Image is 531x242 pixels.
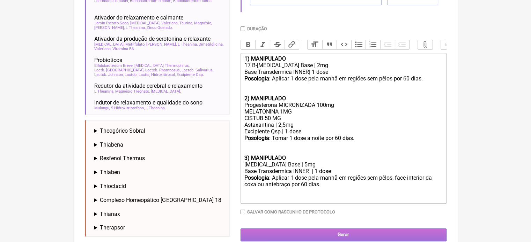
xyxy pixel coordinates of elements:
span: Ativador da produção de serotonina e relaxante [94,36,211,42]
span: [MEDICAL_DATA] [130,21,160,25]
button: Heading [308,40,322,49]
div: 17 B-[MEDICAL_DATA] Base | 2mg [244,62,442,69]
span: Lactob. Salivarius [182,68,213,72]
span: Vitamina B6 [112,47,135,51]
span: L Theanina [146,106,166,110]
span: [MEDICAL_DATA] Thermophilus [134,63,190,68]
summary: Complexo Homeopático [GEOGRAPHIC_DATA] 18 [94,197,224,203]
button: Bold [241,40,256,49]
span: Thianax [100,211,120,217]
summary: Thiabena [94,141,224,148]
button: Increase Level [395,40,410,49]
button: Attach Files [418,40,433,49]
button: Code [337,40,351,49]
span: Thioctacid [100,183,126,189]
span: Mulungu [94,106,110,110]
span: Thiabena [100,141,123,148]
strong: Posologia [244,75,269,82]
label: Duração [247,26,267,31]
div: : Tomar 1 dose a noite por 60 dias. [244,135,442,155]
span: Therapsor [100,224,125,231]
button: Decrease Level [380,40,395,49]
span: Excipiente Qsp [177,72,204,77]
span: Theogórico Sobral [100,127,145,134]
strong: 2) MANIPULADO [244,95,286,102]
span: Lactob. Rhamnosus [145,68,180,72]
span: Magnésio [194,21,212,25]
div: : Aplicar 1 dose pela manhã em regiões sem pêlos, face interior da coxa ou antebraço por 60 dias. [244,174,442,201]
span: Metilfolato [125,42,145,47]
span: Lactb. [GEOGRAPHIC_DATA] [94,68,144,72]
span: Hidroxitirosol [151,72,176,77]
span: L Theanina [126,25,146,30]
button: Bullets [351,40,366,49]
summary: Thiaben [94,169,224,175]
strong: 3) MANIPULADO [244,155,286,161]
summary: Resfenol Thermus [94,155,224,162]
button: Link [285,40,299,49]
span: Lactob. Johnson [94,72,124,77]
button: Undo [441,40,456,49]
input: Gerar [241,228,447,241]
span: Resfenol Thermus [100,155,145,162]
span: [PERSON_NAME] [94,25,125,30]
button: Numbers [366,40,380,49]
span: Magnésio Treonato [115,89,150,94]
div: Excipiente Qsp | 1 dose [244,128,442,135]
strong: Posologia [244,135,269,141]
button: Strikethrough [270,40,285,49]
span: Valeriana [94,47,111,51]
span: Complexo Homeopático [GEOGRAPHIC_DATA] 18 [100,197,221,203]
span: Thiaben [100,169,120,175]
span: L Theanina [178,42,198,47]
button: Italic [255,40,270,49]
span: Zinco Quelado [147,25,173,30]
span: Bifidobacterium Breve [94,63,133,68]
span: [MEDICAL_DATA] [151,89,181,94]
label: Salvar como rascunho de Protocolo [247,209,335,214]
div: Base Transdermica INNER | 1 dose [244,168,442,174]
strong: Posologia [244,174,269,181]
summary: Thioctacid [94,183,224,189]
div: Progesterona MICRONIZADA 100mg MELATONINA 1MG CISTUB 50 MG Astaxantina | 2,5mg [244,102,442,128]
span: [PERSON_NAME] [146,42,177,47]
div: : Aplicar 1 dose pela manhã em regiões sem pêlos por 60 dias. [244,75,442,95]
span: Lactob. Lactis [125,72,150,77]
span: Dimetilglicina [199,42,223,47]
span: L Theanina [94,89,114,94]
summary: Theogórico Sobral [94,127,224,134]
span: 5-Hidroxitriptofano [111,106,145,110]
div: [MEDICAL_DATA] Base | 5mg [244,161,442,168]
span: Probioticos [94,57,122,63]
summary: Therapsor [94,224,224,231]
span: Ativador do relaxamento e calmante [94,14,183,21]
span: [MEDICAL_DATA] [94,42,124,47]
button: Quote [322,40,337,49]
div: Base Transdérmica INNER| 1 dose [244,69,442,75]
span: Valeriana [161,21,178,25]
span: Indutor de relaxamento e qualidade do sono [94,99,202,106]
strong: 1) MANIPULADO [244,55,286,62]
span: Redutor da atividade cerebral e relaxamento [94,83,202,89]
summary: Thianax [94,211,224,217]
span: Taurina [179,21,193,25]
span: Jarsin Extrato Seco [94,21,129,25]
